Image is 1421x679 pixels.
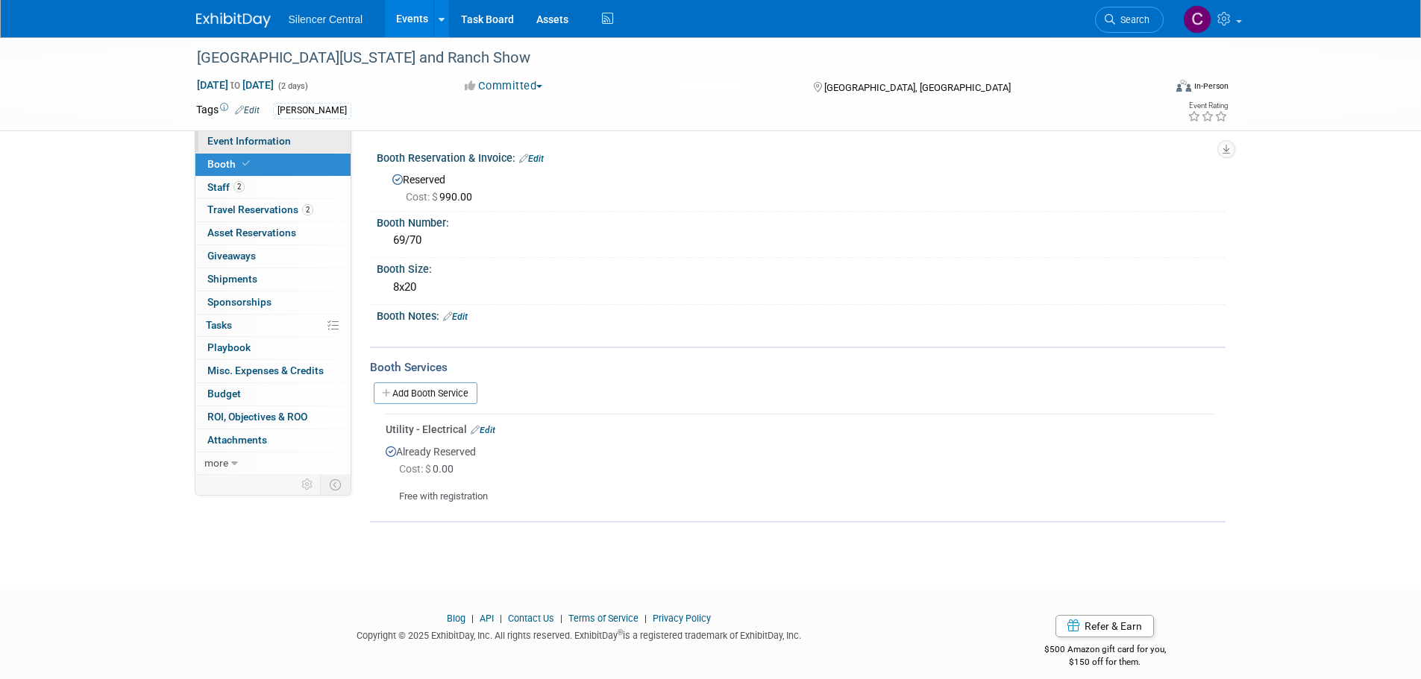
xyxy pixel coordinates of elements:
a: Attachments [195,429,351,452]
a: Staff2 [195,177,351,199]
span: Misc. Expenses & Credits [207,364,324,376]
a: Shipments [195,268,351,291]
div: $150 off for them. [985,656,1226,669]
span: | [641,613,650,624]
td: Toggle Event Tabs [320,475,351,494]
a: Travel Reservations2 [195,199,351,221]
img: ExhibitDay [196,13,271,28]
div: $500 Amazon gift card for you, [985,634,1226,668]
span: Shipments [207,273,257,285]
a: Budget [195,383,351,405]
a: API [480,613,494,624]
span: Tasks [206,319,232,331]
span: Sponsorships [207,296,272,308]
a: Refer & Earn [1055,615,1154,637]
span: Asset Reservations [207,227,296,239]
img: Format-Inperson.png [1176,80,1191,92]
span: Silencer Central [289,13,363,25]
a: Add Booth Service [374,382,477,404]
sup: ® [618,628,623,637]
div: Copyright © 2025 ExhibitDay, Inc. All rights reserved. ExhibitDay is a registered trademark of Ex... [196,625,963,642]
a: Privacy Policy [653,613,711,624]
span: Staff [207,181,245,193]
span: (2 days) [277,81,308,91]
span: ROI, Objectives & ROO [207,411,307,423]
span: 990.00 [406,191,478,203]
span: 2 [302,204,313,215]
span: Cost: $ [399,463,433,475]
span: Playbook [207,341,251,353]
span: [DATE] [DATE] [196,78,275,92]
img: Cade Cox [1183,5,1211,34]
a: Search [1095,7,1164,33]
span: Cost: $ [406,191,439,203]
div: 8x20 [388,276,1214,299]
div: Event Format [1076,78,1229,100]
a: ROI, Objectives & ROO [195,406,351,429]
a: more [195,452,351,475]
a: Sponsorships [195,291,351,314]
a: Asset Reservations [195,222,351,244]
a: Blog [447,613,465,624]
div: Booth Size: [377,258,1226,277]
span: | [468,613,477,624]
span: Event Information [207,135,291,147]
div: 69/70 [388,229,1214,252]
div: Utility - Electrical [386,422,1214,437]
span: Booth [207,158,253,170]
div: Reserved [388,168,1214,204]
div: Booth Services [370,359,1226,376]
a: Event Information [195,130,351,153]
div: Already Reserved [386,437,1214,504]
a: Booth [195,154,351,176]
span: Giveaways [207,250,256,262]
span: 0.00 [399,463,459,475]
div: Booth Reservation & Invoice: [377,147,1226,166]
div: Free with registration [386,478,1214,504]
a: Edit [235,105,260,116]
a: Edit [519,154,544,164]
span: | [496,613,506,624]
a: Terms of Service [568,613,639,624]
a: Contact Us [508,613,554,624]
div: Booth Notes: [377,305,1226,324]
div: Booth Number: [377,212,1226,230]
button: Committed [459,78,548,94]
span: Search [1115,14,1149,25]
div: Event Rating [1188,102,1228,110]
div: [GEOGRAPHIC_DATA][US_STATE] and Ranch Show [192,45,1141,72]
span: Attachments [207,434,267,446]
td: Personalize Event Tab Strip [295,475,321,494]
div: In-Person [1193,80,1229,92]
a: Misc. Expenses & Credits [195,360,351,382]
span: | [556,613,566,624]
td: Tags [196,102,260,119]
span: to [228,79,242,91]
span: [GEOGRAPHIC_DATA], [GEOGRAPHIC_DATA] [824,82,1011,93]
span: Budget [207,388,241,399]
a: Playbook [195,337,351,359]
span: more [204,457,228,469]
a: Edit [443,312,468,322]
span: 2 [233,181,245,192]
a: Tasks [195,315,351,337]
a: Giveaways [195,245,351,268]
span: Travel Reservations [207,203,313,215]
div: [PERSON_NAME] [273,103,351,119]
i: Booth reservation complete [242,160,250,168]
a: Edit [471,425,495,435]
